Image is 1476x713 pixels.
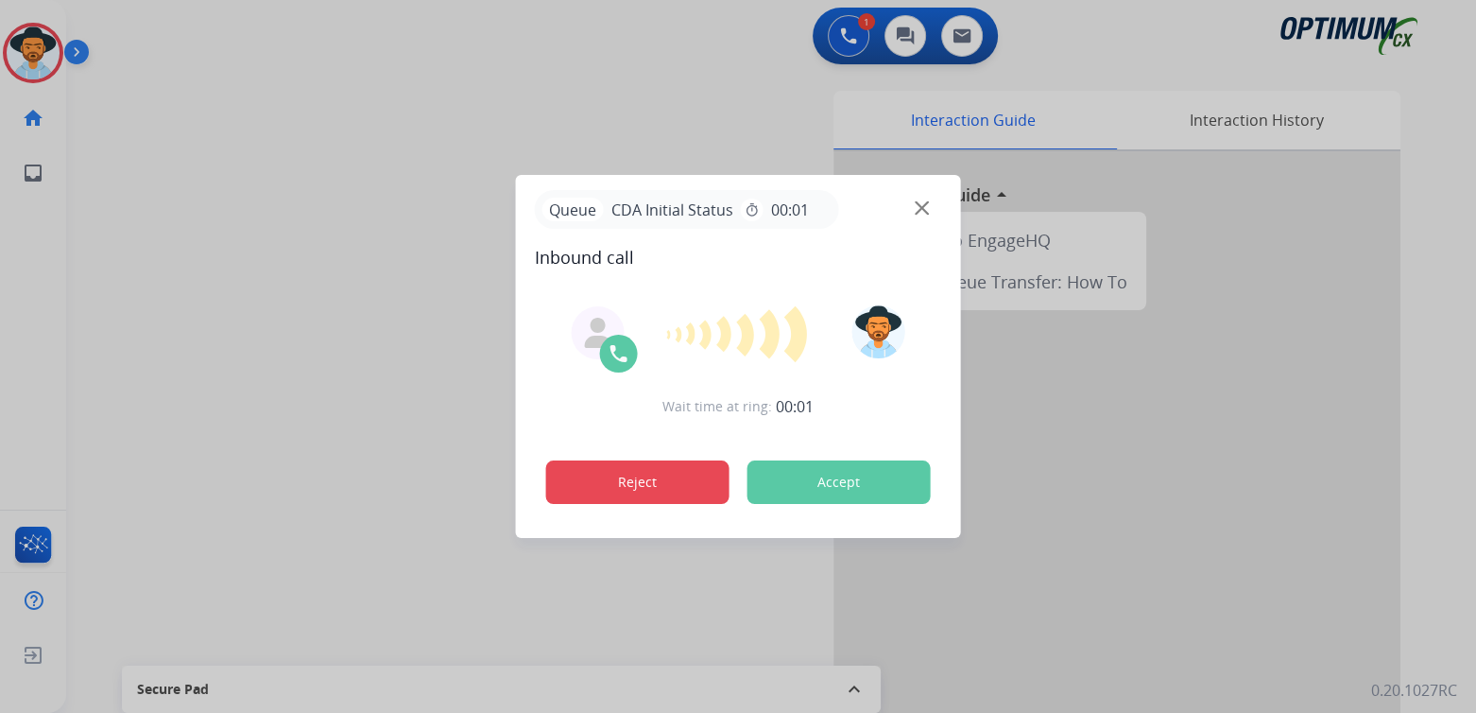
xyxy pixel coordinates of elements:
p: 0.20.1027RC [1371,679,1457,702]
img: agent-avatar [583,318,613,348]
img: close-button [915,201,929,216]
span: CDA Initial Status [604,199,741,221]
img: call-icon [608,342,630,365]
span: 00:01 [771,199,809,221]
span: 00:01 [776,395,814,418]
span: Wait time at ring: [662,397,772,416]
mat-icon: timer [745,202,760,217]
img: avatar [851,305,904,358]
span: Inbound call [535,244,942,270]
button: Accept [747,461,931,504]
p: Queue [542,198,604,221]
button: Reject [546,461,729,504]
